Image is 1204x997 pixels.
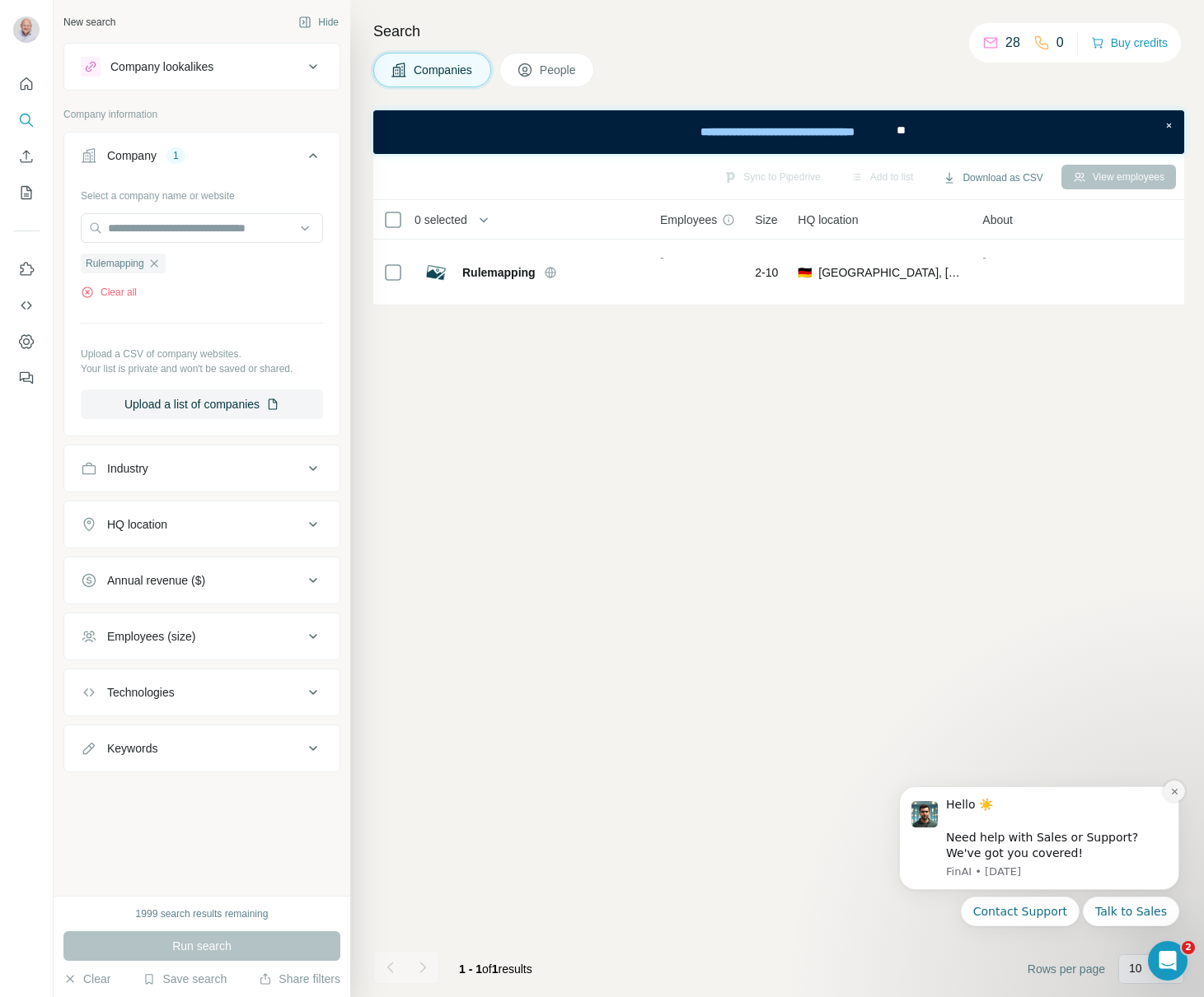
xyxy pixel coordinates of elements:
[798,212,858,228] span: HQ location
[81,182,323,203] div: Select a company name or website
[1005,33,1020,53] p: 28
[107,460,148,477] div: Industry
[414,62,474,78] span: Companies
[87,131,205,161] button: Quick reply: Contact Support
[13,363,40,393] button: Feedback
[64,505,340,544] button: HQ location
[931,165,1054,190] button: Download as CSV
[540,62,578,78] span: People
[107,740,157,757] div: Keywords
[63,971,110,987] button: Clear
[660,212,717,228] span: Employees
[107,572,205,589] div: Annual revenue ($)
[81,347,323,361] p: Upload a CSV of company websites.
[63,107,340,122] p: Company information
[208,131,305,161] button: Quick reply: Talk to Sales
[86,256,144,271] span: Rulemapping
[289,15,311,36] button: Dismiss notification
[492,962,499,976] span: 1
[373,20,1184,43] h4: Search
[107,628,195,645] div: Employees (size)
[25,131,305,161] div: Quick reply options
[64,136,340,182] button: Company1
[982,212,1013,228] span: About
[136,906,269,921] div: 1999 search results remaining
[37,35,63,62] img: Profile image for FinAI
[755,264,778,281] span: 2-10
[64,673,340,712] button: Technologies
[63,15,115,30] div: New search
[64,729,340,768] button: Keywords
[13,69,40,99] button: Quick start
[81,285,137,300] button: Clear all
[107,147,157,164] div: Company
[166,148,185,163] div: 1
[423,259,449,286] img: Logo of Rulemapping
[1056,33,1064,53] p: 0
[415,212,467,228] span: 0 selected
[459,962,532,976] span: results
[81,389,323,419] button: Upload a list of companies
[660,251,664,264] span: -
[107,684,175,701] div: Technologies
[72,31,293,96] div: Message content
[373,110,1184,154] iframe: Banner
[107,516,167,533] div: HQ location
[755,212,777,228] span: Size
[13,178,40,207] button: My lists
[13,254,40,284] button: Use Surfe on LinkedIn
[13,327,40,356] button: Dashboard
[110,58,213,75] div: Company lookalikes
[64,449,340,488] button: Industry
[287,10,350,35] button: Hide
[982,251,986,264] span: -
[64,561,340,600] button: Annual revenue ($)
[72,99,293,114] p: Message from FinAI, sent 6d ago
[874,766,1204,989] iframe: Intercom notifications message
[25,21,305,124] div: message notification from FinAI, 6d ago. Hello ☀️ ​ Need help with Sales or Support? We've got yo...
[459,962,482,976] span: 1 - 1
[1091,31,1168,54] button: Buy credits
[81,361,323,376] p: Your list is private and won't be saved or shared.
[143,971,227,987] button: Save search
[64,617,340,656] button: Employees (size)
[72,31,293,96] div: Hello ☀️ ​ Need help with Sales or Support? We've got you covered!
[13,142,40,171] button: Enrich CSV
[13,291,40,320] button: Use Surfe API
[259,971,340,987] button: Share filters
[798,264,812,281] span: 🇩🇪
[462,264,536,281] span: Rulemapping
[64,47,340,86] button: Company lookalikes
[482,962,492,976] span: of
[818,264,963,281] span: [GEOGRAPHIC_DATA], [GEOGRAPHIC_DATA]
[1182,941,1195,954] span: 2
[1148,941,1188,981] iframe: Intercom live chat
[13,16,40,43] img: Avatar
[13,105,40,135] button: Search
